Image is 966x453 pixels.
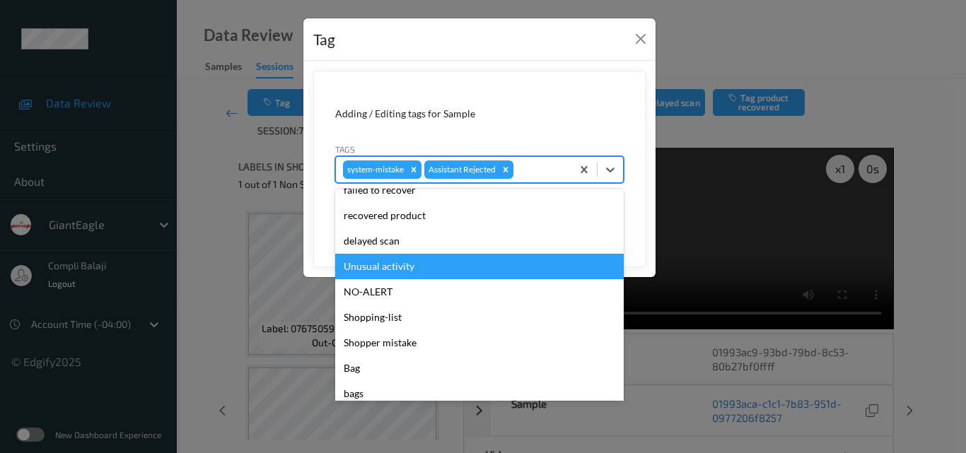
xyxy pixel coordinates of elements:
[313,28,335,51] div: Tag
[424,160,498,179] div: Assistant Rejected
[335,177,624,203] div: failed to recover
[498,160,513,179] div: Remove Assistant Rejected
[335,330,624,355] div: Shopper mistake
[335,305,624,330] div: Shopping-list
[335,228,624,254] div: delayed scan
[335,254,624,279] div: Unusual activity
[335,143,355,155] label: Tags
[335,107,624,121] div: Adding / Editing tags for Sample
[335,355,624,381] div: Bag
[631,29,651,49] button: Close
[406,160,421,179] div: Remove system-mistake
[335,381,624,406] div: bags
[343,160,406,179] div: system-mistake
[335,279,624,305] div: NO-ALERT
[335,203,624,228] div: recovered product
